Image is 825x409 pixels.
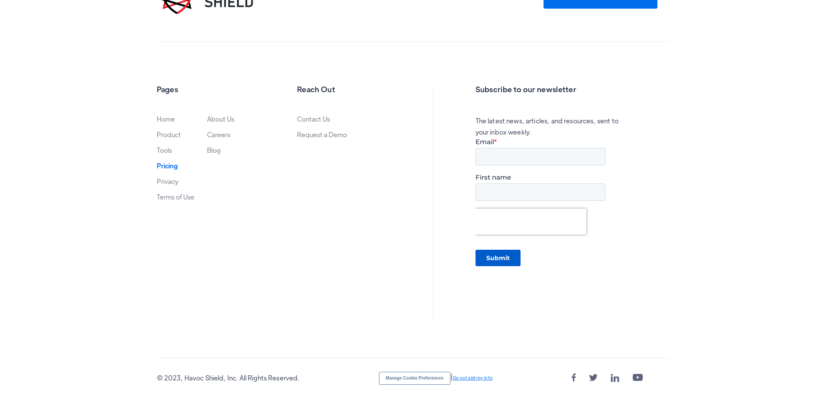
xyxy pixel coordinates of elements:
[297,116,330,122] a: Contact Us
[379,372,450,385] button: Manage Cookie Preferences
[632,372,643,384] a: 
[681,316,825,409] iframe: Chat Widget
[297,85,391,93] h2: Reach Out
[476,138,605,309] iframe: Form 0
[157,372,300,383] div: © 2023, Havoc Shield, Inc. All Rights Reserved.
[207,116,234,122] a: About Us
[157,116,175,122] a: Home
[589,372,598,384] a: 
[379,371,492,385] div: |
[207,131,230,138] a: Careers
[157,147,172,154] a: Tools
[157,178,178,185] a: Privacy
[157,131,181,138] a: Product
[476,115,627,138] p: The latest news, articles, and resources, sent to your inbox weekly.
[207,147,220,154] a: Blog
[157,162,178,169] a: Pricing
[157,193,194,200] a: Terms of Use
[572,372,576,384] a: 
[297,131,347,138] a: Request a Demo
[453,375,492,380] a: Do not sell my info
[611,372,619,384] a: 
[476,85,669,93] h2: Subscribe to our newsletter
[157,85,250,93] h2: Pages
